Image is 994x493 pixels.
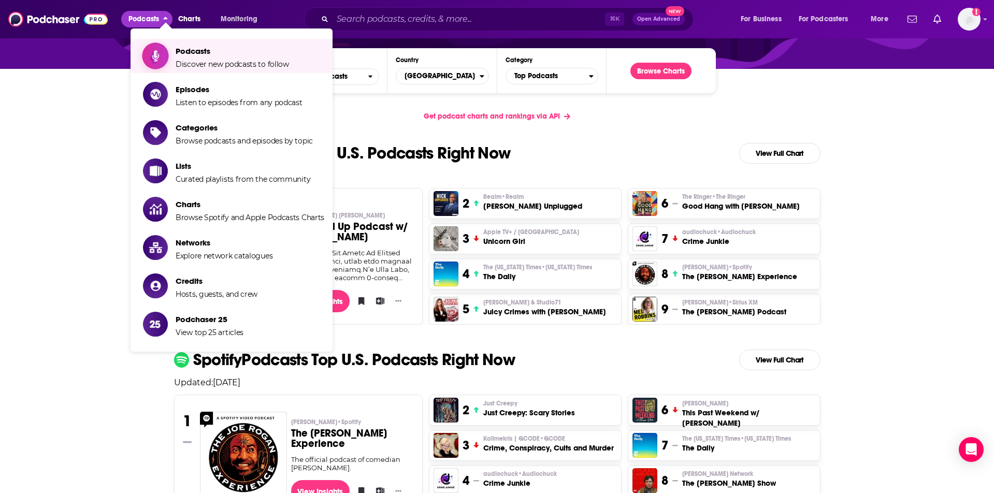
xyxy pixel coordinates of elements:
h3: Crime Junkie [483,478,557,488]
div: Open Intercom Messenger [959,437,984,462]
p: Joe Rogan • Spotify [682,263,797,271]
a: Juicy Crimes with Heather McDonald [434,297,458,322]
p: Mel Robbins • Sirius XM [682,298,786,307]
button: open menu [733,11,795,27]
input: Search podcasts, credits, & more... [333,11,605,27]
button: close menu [121,11,172,27]
p: The New York Times • New York Times [483,263,592,271]
span: Lists [176,161,310,171]
span: [PERSON_NAME] [291,418,361,426]
span: Just Creepy [483,399,517,408]
span: [PERSON_NAME] [682,298,758,307]
p: audiochuck • Audiochuck [483,470,557,478]
a: Unicorn Girl [434,226,458,251]
h3: 5 [463,301,469,317]
img: Crime Junkie [434,468,458,493]
a: Podchaser - Follow, Share and Rate Podcasts [8,9,108,29]
a: Charts [171,11,207,27]
a: This Past Weekend w/ Theo Von [632,398,657,423]
p: Updated: [DATE] [166,378,829,387]
span: Podcasts [128,12,159,26]
span: Hosts, guests, and crew [176,289,257,299]
img: The Tucker Carlson Show [632,468,657,493]
h3: 4 [463,473,469,488]
a: Just Creepy: Scary Stories [434,398,458,423]
h3: 2 [463,402,469,418]
a: Get podcast charts and rankings via API [415,104,579,129]
button: Show More Button [391,296,406,306]
h3: Crime, Conspiracy, Cults and Murder [483,443,614,453]
p: Spotify Podcasts Top U.S. Podcasts Right Now [193,352,515,368]
p: Tucker Carlson Network [682,470,776,478]
button: open menu [863,11,901,27]
button: Add to List [372,293,383,309]
img: Crime Junkie [632,226,657,251]
h3: The [PERSON_NAME] Podcast [682,307,786,317]
h3: 7 [661,438,668,453]
a: [PERSON_NAME] & Studio71Juicy Crimes with [PERSON_NAME] [483,298,606,317]
h3: Just Creepy: Scary Stories [483,408,575,418]
a: [PERSON_NAME] NetworkThe [PERSON_NAME] Show [682,470,776,488]
span: • Audiochuck [717,228,756,236]
a: audiochuck•AudiochuckCrime Junkie [483,470,557,488]
a: The [US_STATE] Times•[US_STATE] TimesThe Daily [483,263,592,282]
span: • Realm [501,193,524,200]
span: [PERSON_NAME] & Studio71 [483,298,561,307]
h3: 6 [661,402,668,418]
span: Credits [176,276,257,286]
span: Charts [178,12,200,26]
span: • QCODE [540,435,565,442]
span: Apple TV+ / [GEOGRAPHIC_DATA] [483,228,579,236]
a: Mick Unplugged [434,191,458,216]
h3: The [PERSON_NAME] Experience [291,428,414,449]
p: Heather McDonald & Studio71 [483,298,606,307]
h3: The [PERSON_NAME] Experience [682,271,797,282]
a: Show notifications dropdown [929,10,945,28]
span: Podchaser 25 [176,314,243,324]
img: spotify Icon [174,352,189,367]
button: Browse Charts [630,63,692,79]
img: The Mel Robbins Podcast [632,297,657,322]
h3: 2 [463,196,469,211]
span: More [871,12,888,26]
span: Explore network catalogues [176,251,272,260]
span: The [US_STATE] Times [483,263,592,271]
h3: The Daily [483,271,592,282]
p: Just Creepy [483,399,575,408]
p: Apple TV+ / Seven Hills [483,228,579,236]
h3: 9 [661,301,668,317]
span: [PERSON_NAME] Network [682,470,753,478]
p: The New York Times • New York Times [682,434,791,443]
a: audiochuck•AudiochuckCrime Junkie [682,228,756,247]
h3: Juicy Crimes with [PERSON_NAME] [483,307,606,317]
img: Good Hang with Amy Poehler [632,191,657,216]
span: ⌘ K [605,12,624,26]
span: For Business [741,12,782,26]
p: audiochuck • Audiochuck [682,228,756,236]
a: Kallmekris | QCODE•QCODECrime, Conspiracy, Cults and Murder [483,434,614,453]
a: [PERSON_NAME]•SpotifyThe [PERSON_NAME] Experience [682,263,797,282]
p: Joe Rogan • Spotify [291,418,414,426]
span: audiochuck [682,228,756,236]
p: Kallmekris | QCODE • QCODE [483,434,614,443]
img: The Joe Rogan Experience [632,262,657,286]
span: • Spotify [337,418,361,426]
a: The Daily [434,262,458,286]
h3: The [PERSON_NAME] Show [682,478,776,488]
h3: 8 [661,473,668,488]
span: View top 25 articles [176,328,243,337]
img: User Profile [958,8,981,31]
img: The Daily [632,433,657,458]
span: Realm [483,193,524,201]
a: Crime, Conspiracy, Cults and Murder [434,433,458,458]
